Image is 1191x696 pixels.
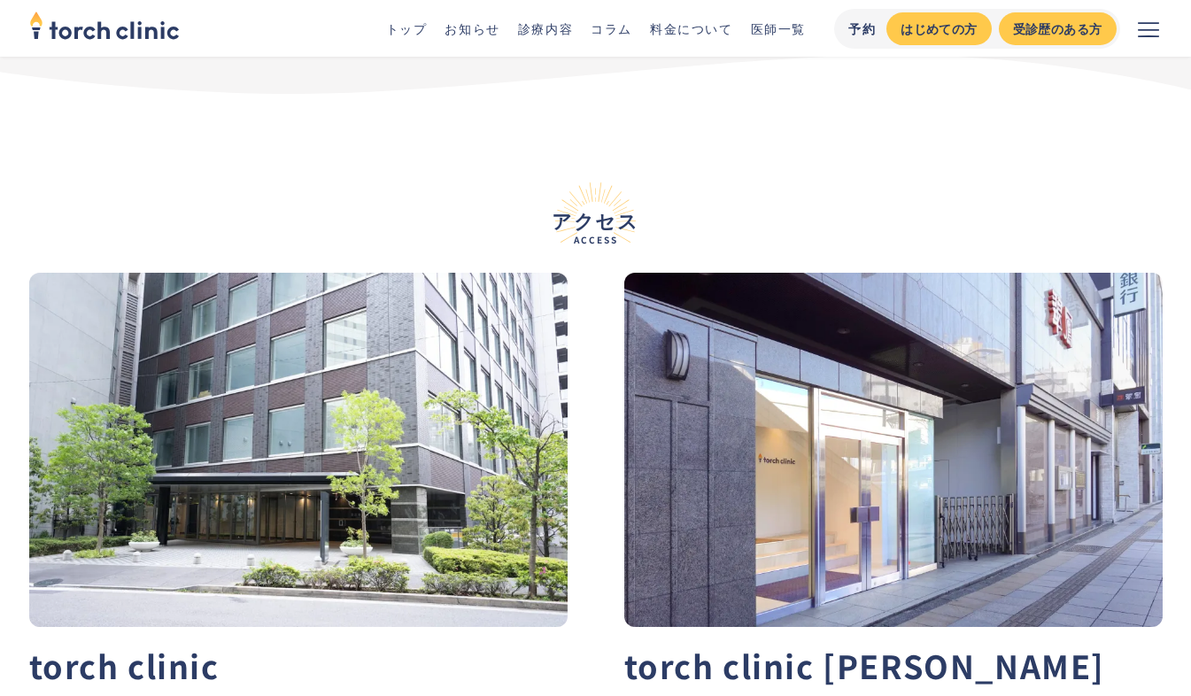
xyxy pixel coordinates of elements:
[386,19,428,37] a: トップ
[886,12,991,45] a: はじめての方
[624,273,1163,627] img: torch clinic上野院の外観
[29,273,568,627] img: torch clinic恵比寿院の外観
[751,19,806,37] a: 医師一覧
[29,5,180,44] img: torch clinic
[591,19,632,37] a: コラム
[445,19,499,37] a: お知らせ
[650,19,733,37] a: 料金について
[848,19,876,38] div: 予約
[999,12,1117,45] a: 受診歴のある方
[29,236,1163,244] span: Access
[29,182,1163,244] h2: アクセス
[29,12,180,44] a: home
[901,19,977,38] div: はじめての方
[518,19,573,37] a: 診療内容
[1013,19,1102,38] div: 受診歴のある方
